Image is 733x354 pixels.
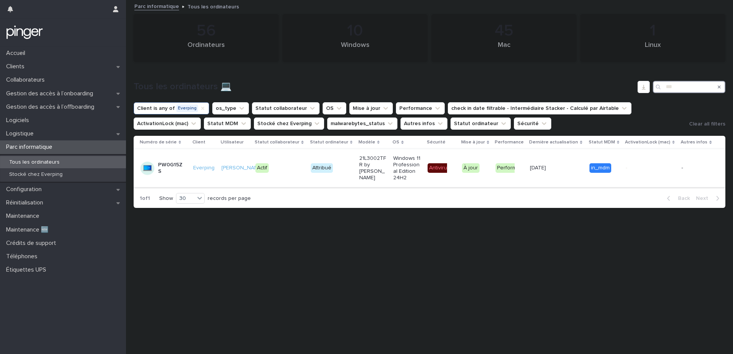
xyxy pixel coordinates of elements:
[221,138,244,146] p: Utilisateur
[192,138,205,146] p: Client
[686,118,725,130] button: Clear all filters
[204,117,251,130] button: Statut MDM
[444,41,563,57] div: Mac
[681,165,709,171] p: -
[3,240,62,247] p: Crédits de support
[147,41,266,57] div: Ordinateurs
[134,102,209,114] button: Client
[187,2,239,10] p: Tous les ordinateurs
[3,159,66,166] p: Tous les ordinateurs
[462,163,480,173] div: À jour
[496,163,526,173] div: Performant
[134,81,635,92] h1: Tous les ordinateurs 💻
[254,117,324,130] button: Stocké chez Everping
[359,155,386,181] p: 21L3002TFR by [PERSON_NAME]
[134,149,725,187] tr: PW0G15ZSEverping [PERSON_NAME] ActifAttribué21L3002TFR by [PERSON_NAME]Windows 11 Professional Ed...
[176,195,195,203] div: 30
[3,90,99,97] p: Gestion des accès à l’onboarding
[3,103,100,111] p: Gestion des accès à l’offboarding
[396,102,445,114] button: Performance
[3,186,48,193] p: Configuration
[255,163,269,173] div: Actif
[147,21,266,40] div: 56
[673,196,690,201] span: Back
[208,195,251,202] p: records per page
[295,41,415,57] div: Windows
[158,162,185,175] p: PW0G15ZS
[6,25,43,40] img: mTgBEunGTSyRkCgitkcU
[3,253,44,260] p: Téléphones
[323,102,346,114] button: OS
[392,138,399,146] p: OS
[661,195,693,202] button: Back
[3,143,58,151] p: Parc informatique
[529,138,578,146] p: Dernière actualisation
[693,195,725,202] button: Next
[159,195,173,202] p: Show
[193,165,215,171] a: Everping
[252,102,320,114] button: Statut collaborateur
[626,165,653,171] p: -
[221,165,263,171] a: [PERSON_NAME]
[530,163,547,171] p: [DATE]
[212,102,249,114] button: os_type
[3,130,40,137] p: Logistique
[3,266,52,274] p: Étiquettes UPS
[310,138,348,146] p: Statut ordinateur
[589,138,615,146] p: Statut MDM
[3,171,69,178] p: Stocké chez Everping
[450,117,511,130] button: Statut ordinateur
[349,102,393,114] button: Mise à jour
[3,199,49,206] p: Réinitialisation
[3,117,35,124] p: Logiciels
[696,196,713,201] span: Next
[255,138,299,146] p: Statut collaborateur
[689,121,725,127] span: Clear all filters
[393,155,420,181] p: Windows 11 Professional Edition 24H2
[428,163,451,173] div: Antivirus
[3,212,45,220] p: Maintenance
[427,138,446,146] p: Sécurité
[3,63,31,70] p: Clients
[589,163,611,173] div: in_mdm
[3,226,55,233] p: Maintenance 🆕
[3,76,51,84] p: Collaborateurs
[140,138,177,146] p: Numéro de série
[681,138,707,146] p: Autres infos
[134,117,201,130] button: ActivationLock (mac)
[653,81,725,93] input: Search
[400,117,447,130] button: Autres infos
[495,138,524,146] p: Performance
[134,2,179,10] a: Parc informatique
[625,138,670,146] p: ActivationLock (mac)
[461,138,485,146] p: Mise à jour
[134,189,156,208] p: 1 of 1
[593,21,712,40] div: 1
[311,163,333,173] div: Attribué
[3,50,31,57] p: Accueil
[448,102,631,114] button: check in date filtrable - Intermédiaire Stacker - Calculé par Airtable
[444,21,563,40] div: 45
[327,117,397,130] button: malwarebytes_status
[593,41,712,57] div: Linux
[295,21,415,40] div: 10
[514,117,551,130] button: Sécurité
[358,138,375,146] p: Modèle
